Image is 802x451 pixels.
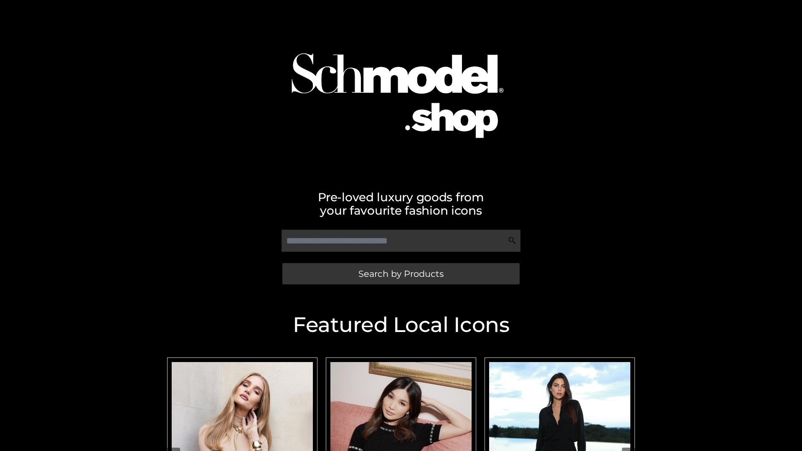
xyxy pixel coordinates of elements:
img: Search Icon [508,236,516,245]
a: Search by Products [282,263,520,284]
span: Search by Products [358,269,444,278]
h2: Pre-loved luxury goods from your favourite fashion icons [163,190,639,217]
h2: Featured Local Icons​ [163,314,639,335]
